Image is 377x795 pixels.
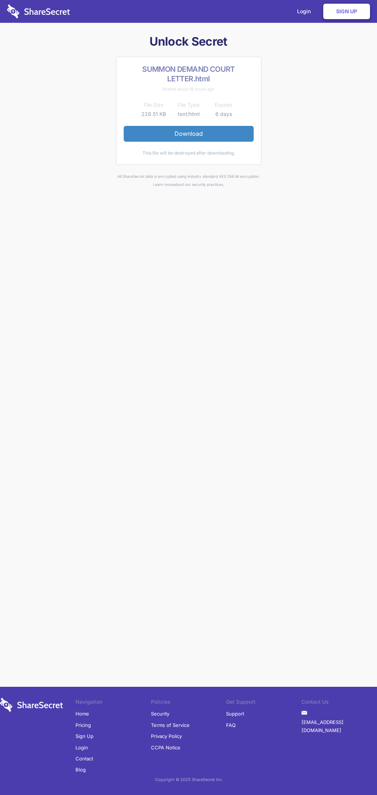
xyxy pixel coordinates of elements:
[124,149,254,157] div: This file will be destroyed after downloading.
[75,720,91,731] a: Pricing
[75,731,94,742] a: Sign Up
[151,742,180,753] a: CCPA Notice
[75,753,93,764] a: Contact
[206,110,241,119] td: 6 days
[206,100,241,109] th: Expires
[171,110,206,119] td: text/html
[226,708,244,719] a: Support
[124,85,254,93] div: Shared about 18 hours ago
[136,100,171,109] th: File Size
[153,182,174,187] a: Learn more
[226,698,302,708] li: Get Support
[302,717,377,736] a: [EMAIL_ADDRESS][DOMAIN_NAME]
[7,4,70,18] img: logo-wordmark-white-trans-d4663122ce5f474addd5e946df7df03e33cb6a1c49d2221995e7729f52c070b2.svg
[171,100,206,109] th: File Type
[75,742,88,753] a: Login
[124,64,254,84] h2: SUMMON DEMAND COURT LETTER.html
[75,764,86,775] a: Blog
[302,698,377,708] li: Contact Us
[151,698,226,708] li: Policies
[323,4,370,19] a: Sign Up
[226,720,236,731] a: FAQ
[75,708,89,719] a: Home
[151,731,182,742] a: Privacy Policy
[75,698,151,708] li: Navigation
[151,720,190,731] a: Terms of Service
[124,126,254,141] a: Download
[151,708,169,719] a: Security
[136,110,171,119] td: 228.51 KB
